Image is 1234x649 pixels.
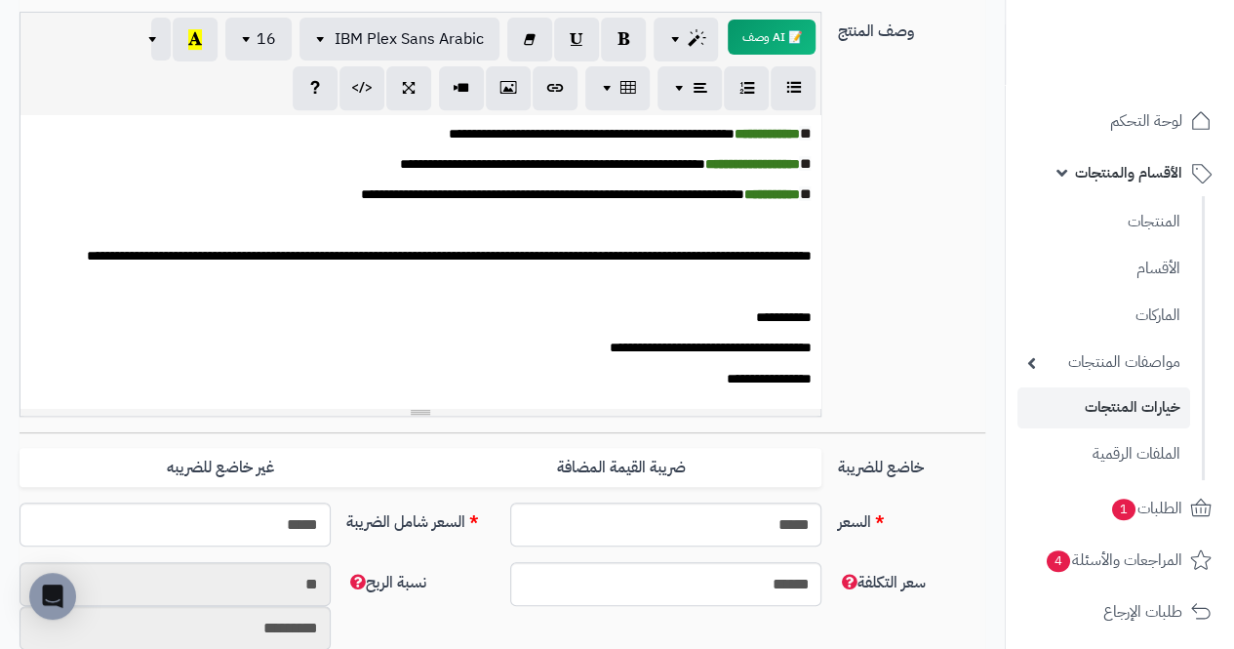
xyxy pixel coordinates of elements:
[1110,107,1182,135] span: لوحة التحكم
[20,448,420,488] label: غير خاضع للضريبه
[29,573,76,620] div: Open Intercom Messenger
[1103,598,1182,626] span: طلبات الإرجاع
[338,503,502,534] label: السعر شامل الضريبة
[1101,15,1215,56] img: logo-2.png
[1111,498,1136,521] span: 1
[1017,433,1190,475] a: الملفات الرقمية
[299,18,499,61] button: IBM Plex Sans Arabic
[1110,495,1182,522] span: الطلبات
[225,18,292,61] button: 16
[829,12,993,43] label: وصف المنتج
[1017,295,1190,337] a: الماركات
[1017,537,1222,584] a: المراجعات والأسئلة4
[728,20,816,55] button: 📝 AI وصف
[335,27,484,51] span: IBM Plex Sans Arabic
[257,27,276,51] span: 16
[420,448,821,488] label: ضريبة القيمة المضافة
[1017,201,1190,243] a: المنتجات
[1017,98,1222,144] a: لوحة التحكم
[1046,549,1071,573] span: 4
[1075,159,1182,186] span: الأقسام والمنتجات
[1017,588,1222,635] a: طلبات الإرجاع
[1017,248,1190,290] a: الأقسام
[346,571,426,594] span: نسبة الربح
[1017,485,1222,532] a: الطلبات1
[1017,342,1190,384] a: مواصفات المنتجات
[829,503,993,534] label: السعر
[1017,387,1190,427] a: خيارات المنتجات
[837,571,925,594] span: سعر التكلفة
[1045,547,1182,574] span: المراجعات والأسئلة
[829,448,993,479] label: خاضع للضريبة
